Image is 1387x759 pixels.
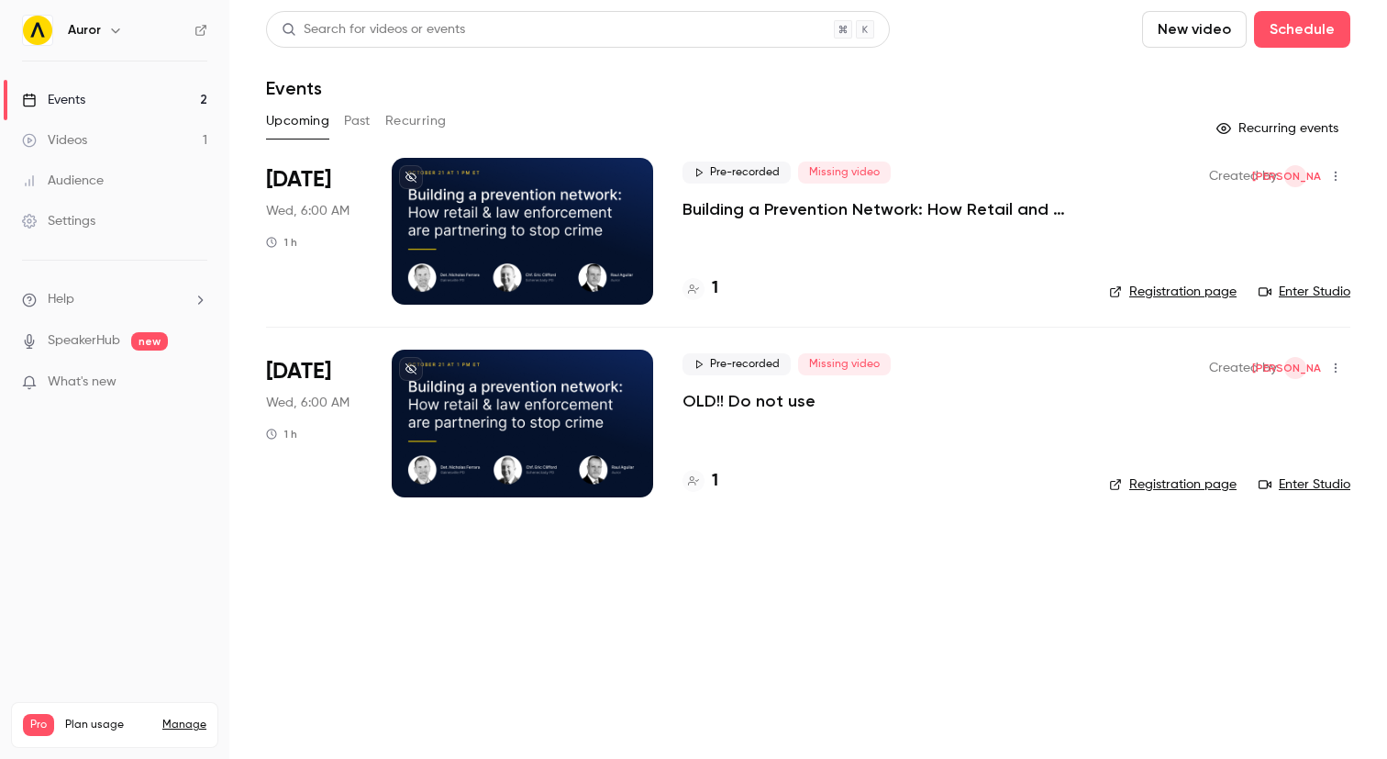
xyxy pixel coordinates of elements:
[22,131,87,150] div: Videos
[266,158,362,305] div: Oct 21 Tue, 1:00 PM (America/New York)
[266,77,322,99] h1: Events
[68,21,101,39] h6: Auror
[1252,357,1339,379] span: [PERSON_NAME]
[48,373,117,392] span: What's new
[162,718,206,732] a: Manage
[23,714,54,736] span: Pro
[22,290,207,309] li: help-dropdown-opener
[712,469,718,494] h4: 1
[1254,11,1350,48] button: Schedule
[266,235,297,250] div: 1 h
[22,212,95,230] div: Settings
[682,353,791,375] span: Pre-recorded
[1142,11,1247,48] button: New video
[1284,165,1306,187] span: Jamie Orsbourn
[282,20,465,39] div: Search for videos or events
[185,374,207,391] iframe: Noticeable Trigger
[1284,357,1306,379] span: Jamie Orsbourn
[1209,165,1277,187] span: Created by
[1259,283,1350,301] a: Enter Studio
[48,331,120,351] a: SpeakerHub
[266,350,362,497] div: Oct 21 Tue, 1:00 PM (America/New York)
[1209,357,1277,379] span: Created by
[1252,165,1339,187] span: [PERSON_NAME]
[266,165,331,195] span: [DATE]
[798,162,891,184] span: Missing video
[22,172,104,190] div: Audience
[131,332,168,351] span: new
[344,106,371,136] button: Past
[1109,475,1237,494] a: Registration page
[682,469,718,494] a: 1
[682,198,1080,220] a: Building a Prevention Network: How Retail and Law Enforcement Are Partnering to Stop Crime
[266,106,329,136] button: Upcoming
[266,202,350,220] span: Wed, 6:00 AM
[798,353,891,375] span: Missing video
[385,106,447,136] button: Recurring
[1109,283,1237,301] a: Registration page
[1208,114,1350,143] button: Recurring events
[682,390,816,412] a: OLD!! Do not use
[48,290,74,309] span: Help
[682,162,791,184] span: Pre-recorded
[266,394,350,412] span: Wed, 6:00 AM
[712,276,718,301] h4: 1
[23,16,52,45] img: Auror
[266,357,331,386] span: [DATE]
[266,427,297,441] div: 1 h
[22,91,85,109] div: Events
[1259,475,1350,494] a: Enter Studio
[65,718,151,732] span: Plan usage
[682,276,718,301] a: 1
